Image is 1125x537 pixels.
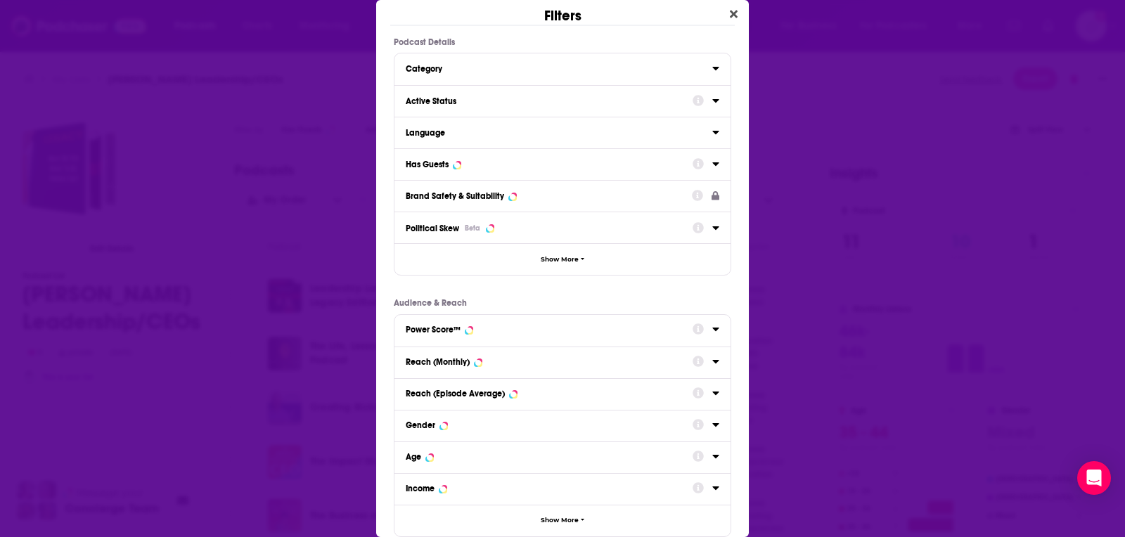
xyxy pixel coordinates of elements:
button: Category [406,59,712,77]
p: Audience & Reach [394,298,731,308]
button: Gender [406,416,693,434]
div: Power Score™ [406,325,461,335]
div: Has Guests [406,160,449,169]
button: Political SkewBeta [406,218,693,237]
div: Reach (Monthly) [406,357,470,367]
button: Reach (Monthly) [406,353,693,370]
div: Beta [465,224,480,233]
div: Category [406,64,703,74]
a: Brand Safety & Suitability [406,186,719,204]
button: Close [724,6,743,23]
div: Gender [406,420,435,430]
button: Income [406,479,693,497]
button: Age [406,448,693,465]
span: Political Skew [406,224,459,233]
span: Show More [541,517,579,524]
div: Reach (Episode Average) [406,389,505,399]
button: Language [406,123,712,141]
button: Active Status [406,91,693,109]
button: Show More [394,505,731,536]
p: Podcast Details [394,37,731,47]
div: Brand Safety & Suitability [406,191,504,201]
button: Reach (Episode Average) [406,384,693,402]
button: Show More [394,243,731,275]
div: Age [406,452,421,462]
button: Has Guests [406,155,693,172]
span: Show More [541,256,579,264]
div: Language [406,128,703,138]
div: Active Status [406,96,683,106]
button: Power Score™ [406,321,693,338]
div: Income [406,484,435,493]
div: Open Intercom Messenger [1077,461,1111,495]
button: Brand Safety & Suitability [406,186,692,204]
